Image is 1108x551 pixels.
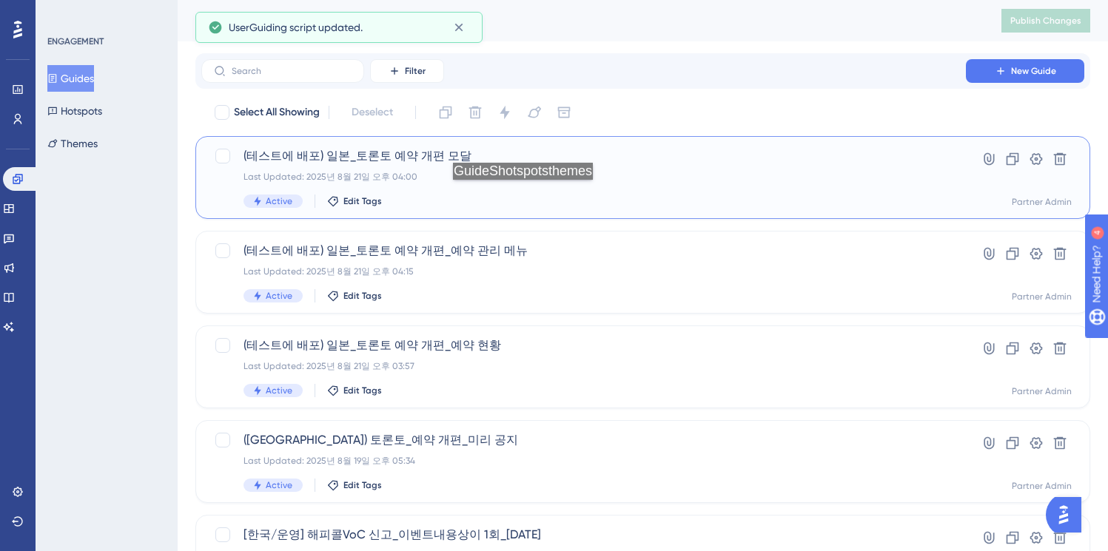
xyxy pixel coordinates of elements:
span: Need Help? [35,4,93,21]
button: Filter [370,59,444,83]
button: Edit Tags [327,290,382,302]
button: Edit Tags [327,479,382,491]
span: Edit Tags [343,385,382,396]
button: Edit Tags [327,385,382,396]
span: (테스트에 배포) 일본_토론토 예약 개편_예약 현황 [244,337,924,354]
span: Edit Tags [343,290,382,302]
div: Partner Admin [1012,291,1072,302]
span: Active [266,290,292,302]
div: Last Updated: 2025년 8월 21일 오후 03:57 [244,360,924,372]
span: New Guide [1011,65,1056,77]
span: Edit Tags [343,479,382,491]
span: UserGuiding script updated. [229,18,363,36]
div: Partner Admin [1012,196,1072,208]
div: Last Updated: 2025년 8월 21일 오후 04:15 [244,266,924,277]
div: Partner Admin [1012,480,1072,492]
span: Filter [405,65,426,77]
button: Guides [47,65,94,92]
span: ([GEOGRAPHIC_DATA]) 토론토_예약 개편_미리 공지 [244,431,924,449]
div: 4 [103,7,107,19]
span: (테스트에 배포) 일본_토론토 예약 개편_예약 관리 메뉴 [244,242,924,260]
span: [한국/운영] 해피콜VoC 신고_이벤트내용상이 1회_[DATE] [244,526,924,544]
button: Themes [47,130,98,157]
span: Active [266,479,292,491]
button: Hotspots [47,98,102,124]
span: Publish Changes [1010,15,1081,27]
button: New Guide [966,59,1084,83]
span: Select All Showing [234,104,320,121]
div: Partner Admin [1012,385,1072,397]
button: Publish Changes [1001,9,1090,33]
span: Active [266,195,292,207]
iframe: UserGuiding AI Assistant Launcher [1046,493,1090,537]
span: Deselect [352,104,393,121]
span: Active [266,385,292,396]
div: Last Updated: 2025년 8월 19일 오후 05:34 [244,455,924,467]
input: Search [232,66,352,76]
span: Edit Tags [343,195,382,207]
div: Guides [195,10,964,31]
button: Deselect [338,99,406,126]
div: Last Updated: 2025년 8월 21일 오후 04:00 [244,171,924,183]
span: (테스트에 배포) 일본_토론토 예약 개편 모달 [244,147,924,165]
div: ENGAGEMENT [47,36,104,47]
button: Edit Tags [327,195,382,207]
